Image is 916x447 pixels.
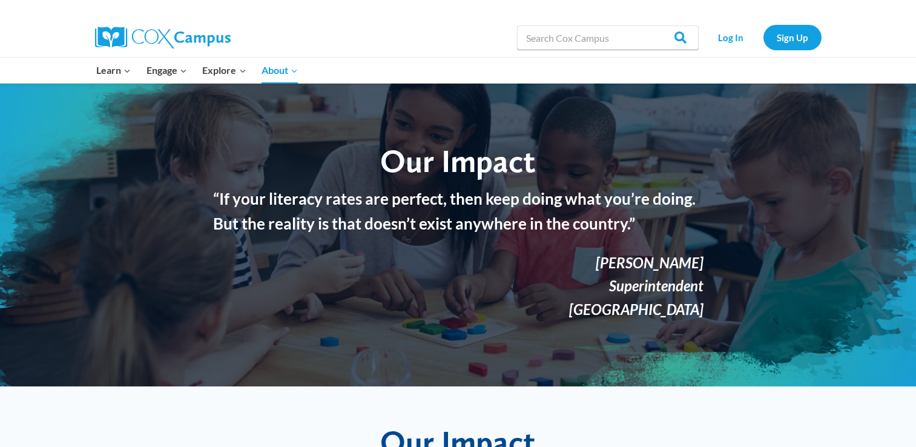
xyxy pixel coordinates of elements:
input: Search Cox Campus [517,25,699,50]
a: Sign Up [763,25,822,50]
span: Engage [147,62,187,78]
em: Superintendent [609,277,703,294]
a: Log In [705,25,757,50]
strong: “If your literacy rates are perfect, then keep doing what you’re doing. But the reality is that d... [213,189,696,234]
nav: Secondary Navigation [705,25,822,50]
nav: Primary Navigation [89,58,306,83]
img: Cox Campus [95,27,231,48]
span: Our Impact [380,142,536,180]
span: About [262,62,298,78]
em: [PERSON_NAME] [596,254,703,271]
span: Explore [202,62,246,78]
em: [GEOGRAPHIC_DATA] [569,300,703,318]
span: Learn [96,62,131,78]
